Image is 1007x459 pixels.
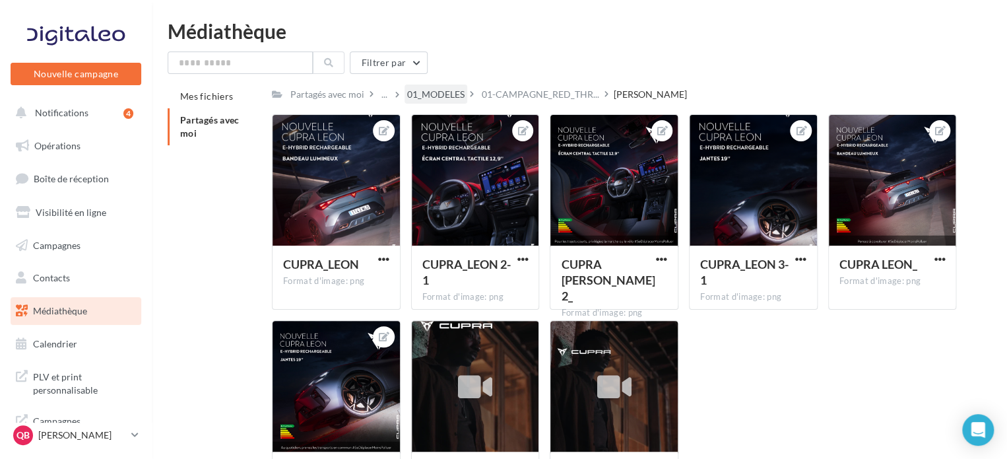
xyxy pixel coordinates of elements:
[422,291,529,303] div: Format d'image: png
[8,99,139,127] button: Notifications 4
[8,132,144,160] a: Opérations
[34,173,109,184] span: Boîte de réception
[8,199,144,227] a: Visibilité en ligne
[11,63,141,85] button: Nouvelle campagne
[33,368,136,396] span: PLV et print personnalisable
[700,291,806,303] div: Format d'image: png
[33,412,136,441] span: Campagnes DataOnDemand
[33,338,77,349] span: Calendrier
[290,88,364,101] div: Partagés avec moi
[839,275,946,287] div: Format d'image: png
[379,85,390,104] div: ...
[8,264,144,292] a: Contacts
[482,88,599,101] span: 01-CAMPAGNE_RED_THR...
[180,114,240,139] span: Partagés avec moi
[350,52,428,74] button: Filtrer par
[34,140,81,151] span: Opérations
[700,257,789,287] span: CUPRA_LEON 3-1
[16,429,30,442] span: QB
[33,305,87,316] span: Médiathèque
[422,257,511,287] span: CUPRA_LEON 2-1
[168,21,991,41] div: Médiathèque
[614,88,687,101] div: [PERSON_NAME]
[180,90,233,102] span: Mes fichiers
[283,257,359,271] span: CUPRA_LEON
[8,407,144,446] a: Campagnes DataOnDemand
[839,257,917,271] span: CUPRA LEON_
[11,423,141,448] a: QB [PERSON_NAME]
[8,363,144,402] a: PLV et print personnalisable
[33,239,81,250] span: Campagnes
[561,307,667,319] div: Format d'image: png
[38,429,126,442] p: [PERSON_NAME]
[8,232,144,260] a: Campagnes
[283,275,389,287] div: Format d'image: png
[33,272,70,283] span: Contacts
[407,88,465,101] div: 01_MODELES
[8,164,144,193] a: Boîte de réception
[8,297,144,325] a: Médiathèque
[35,107,88,118] span: Notifications
[561,257,655,303] span: CUPRA LEON 2_
[36,207,106,218] span: Visibilité en ligne
[123,108,133,119] div: 4
[962,414,994,446] div: Open Intercom Messenger
[8,330,144,358] a: Calendrier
